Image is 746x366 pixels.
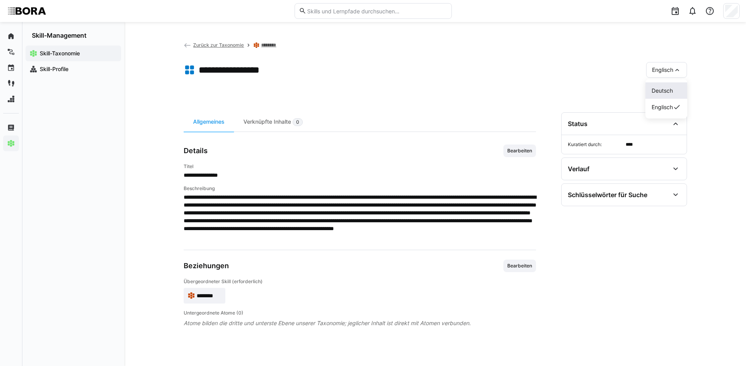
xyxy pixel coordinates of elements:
[507,148,533,154] span: Bearbeiten
[296,119,299,125] span: 0
[507,263,533,269] span: Bearbeiten
[306,7,447,15] input: Skills und Lernpfade durchsuchen…
[184,163,536,170] h4: Titel
[184,319,536,327] span: Atome bilden die dritte und unterste Ebene unserer Taxonomie; jeglicher Inhalt ist direkt mit Ato...
[184,146,208,155] h3: Details
[184,112,234,132] div: Allgemeines
[184,310,536,316] h4: Untergeordnete Atome (0)
[184,278,536,285] h4: Übergeordneter Skill (erforderlich)
[184,42,244,48] a: Zurück zur Taxonomie
[193,42,244,48] span: Zurück zur Taxonomie
[234,112,312,132] div: Verknüpfte Inhalte
[184,185,536,192] h4: Beschreibung
[503,260,536,272] button: Bearbeiten
[184,262,229,270] h3: Beziehungen
[652,103,673,111] span: Englisch
[568,141,623,148] span: Kuratiert durch:
[568,165,589,173] div: Verlauf
[652,66,673,74] span: Englisch
[568,191,647,199] div: Schlüsselwörter für Suche
[568,120,588,128] div: Status
[652,87,673,95] span: Deutsch
[503,145,536,157] button: Bearbeiten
